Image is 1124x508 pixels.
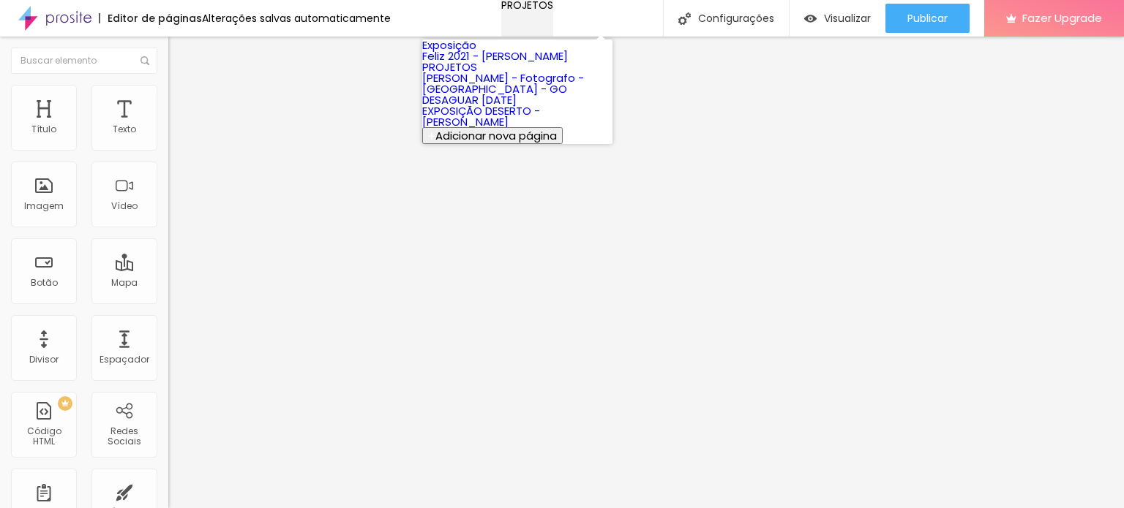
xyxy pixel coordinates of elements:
button: Publicar [885,4,970,33]
div: Espaçador [100,355,149,365]
input: Buscar elemento [11,48,157,74]
a: DESAGUAR [DATE] [422,92,517,107]
img: Icone [678,12,691,25]
div: Título [31,124,56,134]
span: Adicionar nova página [435,128,557,143]
div: Editor de páginas [99,13,202,23]
div: Código HTML [15,426,72,447]
a: EXPOSIÇÃO DESERTO - [PERSON_NAME] [422,103,540,129]
div: Mapa [111,278,138,288]
a: [PERSON_NAME] - Fotografo - [GEOGRAPHIC_DATA] - GO [422,70,584,96]
button: Visualizar [790,4,885,33]
div: Imagem [24,201,64,211]
div: Redes Sociais [95,426,153,447]
img: Icone [140,56,149,65]
button: Adicionar nova página [422,127,563,144]
iframe: Editor [168,37,1124,508]
span: Visualizar [824,12,871,24]
a: Exposição [422,37,476,53]
a: Feliz 2021 - [PERSON_NAME] [422,48,568,64]
div: Divisor [29,355,59,365]
div: Alterações salvas automaticamente [202,13,391,23]
img: view-1.svg [804,12,817,25]
a: PROJETOS [422,59,477,75]
div: Botão [31,278,58,288]
div: Texto [113,124,136,134]
span: Publicar [907,12,948,24]
div: Vídeo [111,201,138,211]
span: Fazer Upgrade [1022,12,1102,24]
